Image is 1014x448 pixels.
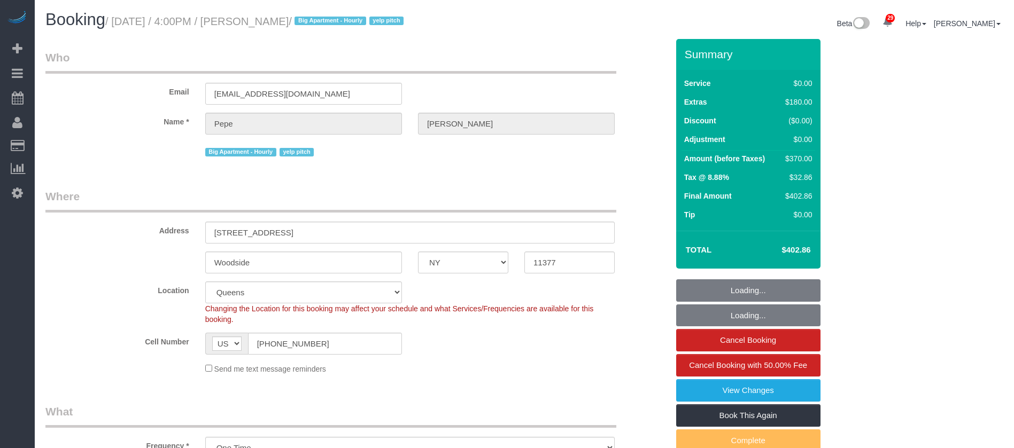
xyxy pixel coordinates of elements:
label: Tip [684,209,695,220]
a: Cancel Booking with 50.00% Fee [676,354,821,376]
label: Cell Number [37,333,197,347]
label: Extras [684,97,707,107]
legend: Who [45,50,616,74]
legend: Where [45,188,616,213]
label: Name * [37,113,197,127]
label: Address [37,222,197,236]
label: Adjustment [684,134,725,145]
div: $0.00 [781,78,812,89]
input: Zip Code [524,251,615,273]
input: City [205,251,402,273]
input: Email [205,83,402,105]
input: First Name [205,113,402,135]
label: Service [684,78,711,89]
strong: Total [686,245,712,254]
input: Last Name [418,113,615,135]
span: Big Apartment - Hourly [295,17,366,25]
span: Send me text message reminders [214,365,326,373]
a: Beta [837,19,870,28]
label: Email [37,83,197,97]
span: Booking [45,10,105,29]
span: Cancel Booking with 50.00% Fee [689,360,807,370]
a: Book This Again [676,404,821,427]
a: [PERSON_NAME] [934,19,1001,28]
div: $402.86 [781,191,812,201]
legend: What [45,404,616,428]
div: ($0.00) [781,115,812,126]
a: Help [905,19,926,28]
div: $370.00 [781,153,812,164]
h3: Summary [685,48,815,60]
label: Discount [684,115,716,126]
img: New interface [852,17,870,31]
span: yelp pitch [369,17,404,25]
label: Tax @ 8.88% [684,172,729,183]
label: Location [37,281,197,296]
label: Amount (before Taxes) [684,153,765,164]
img: Automaid Logo [6,11,28,26]
small: / [DATE] / 4:00PM / [PERSON_NAME] [105,15,407,27]
a: Cancel Booking [676,329,821,351]
span: / [289,15,407,27]
a: View Changes [676,379,821,402]
div: $0.00 [781,209,812,220]
span: Changing the Location for this booking may affect your schedule and what Services/Frequencies are... [205,304,594,324]
label: Final Amount [684,191,732,201]
span: Big Apartment - Hourly [205,148,276,156]
div: $32.86 [781,172,812,183]
span: 29 [886,14,895,22]
a: 29 [877,11,898,34]
input: Cell Number [248,333,402,355]
span: yelp pitch [280,148,314,156]
h4: $402.86 [749,246,810,255]
div: $180.00 [781,97,812,107]
div: $0.00 [781,134,812,145]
